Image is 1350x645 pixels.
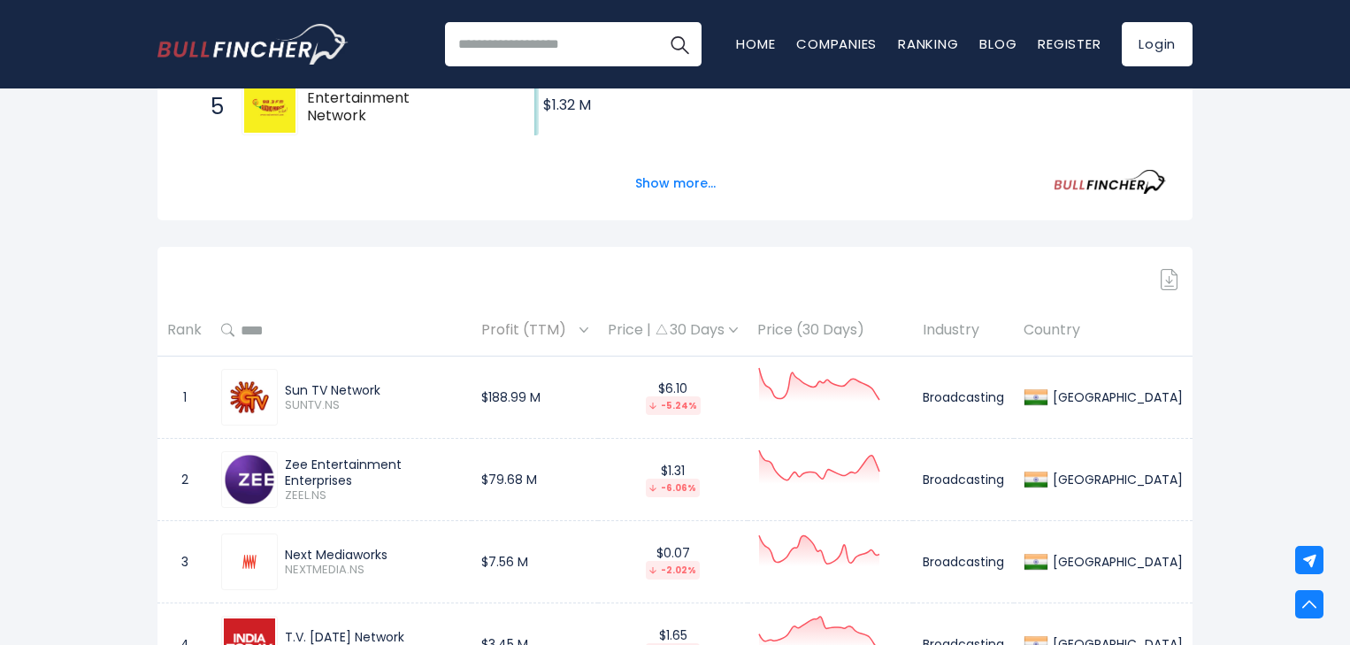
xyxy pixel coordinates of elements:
a: Home [736,35,775,53]
a: Companies [796,35,877,53]
button: Search [657,22,702,66]
td: $7.56 M [472,521,598,603]
span: NEXTMEDIA.NS [285,563,462,578]
th: Industry [913,304,1014,357]
div: -5.24% [646,396,701,415]
span: Entertainment Network [307,89,441,127]
td: 1 [157,357,211,439]
text: $1.32 M [543,95,591,115]
td: Broadcasting [913,439,1014,521]
button: Show more... [625,169,726,198]
div: [GEOGRAPHIC_DATA] [1048,554,1183,570]
td: Broadcasting [913,357,1014,439]
span: ZEEL.NS [285,488,462,503]
th: Rank [157,304,211,357]
img: NEXTMEDIA.NS.png [242,555,257,569]
td: 3 [157,521,211,603]
th: Price (30 Days) [748,304,913,357]
a: Go to homepage [157,24,348,65]
div: [GEOGRAPHIC_DATA] [1048,389,1183,405]
img: Bullfincher logo [157,24,349,65]
span: Profit (TTM) [481,317,575,344]
img: ZEEL.NS.png [224,454,275,505]
div: $0.07 [608,545,738,580]
img: SUNTV.NS.png [224,372,275,423]
a: Blog [979,35,1016,53]
td: $188.99 M [472,357,598,439]
th: Country [1014,304,1193,357]
span: SUNTV.NS [285,398,462,413]
div: T.V. [DATE] Network [285,629,462,645]
div: Price | 30 Days [608,321,738,340]
div: [GEOGRAPHIC_DATA] [1048,472,1183,488]
a: Ranking [898,35,958,53]
img: Entertainment Network [244,81,295,133]
div: Next Mediaworks [285,547,462,563]
a: Register [1038,35,1101,53]
div: -6.06% [646,479,700,497]
div: -2.02% [646,561,700,580]
div: Sun TV Network [285,382,462,398]
div: $1.31 [608,463,738,497]
div: Zee Entertainment Enterprises [285,457,462,488]
span: 5 [202,92,219,122]
div: $6.10 [608,380,738,415]
td: 2 [157,439,211,521]
td: $79.68 M [472,439,598,521]
td: Broadcasting [913,521,1014,603]
a: Login [1122,22,1193,66]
